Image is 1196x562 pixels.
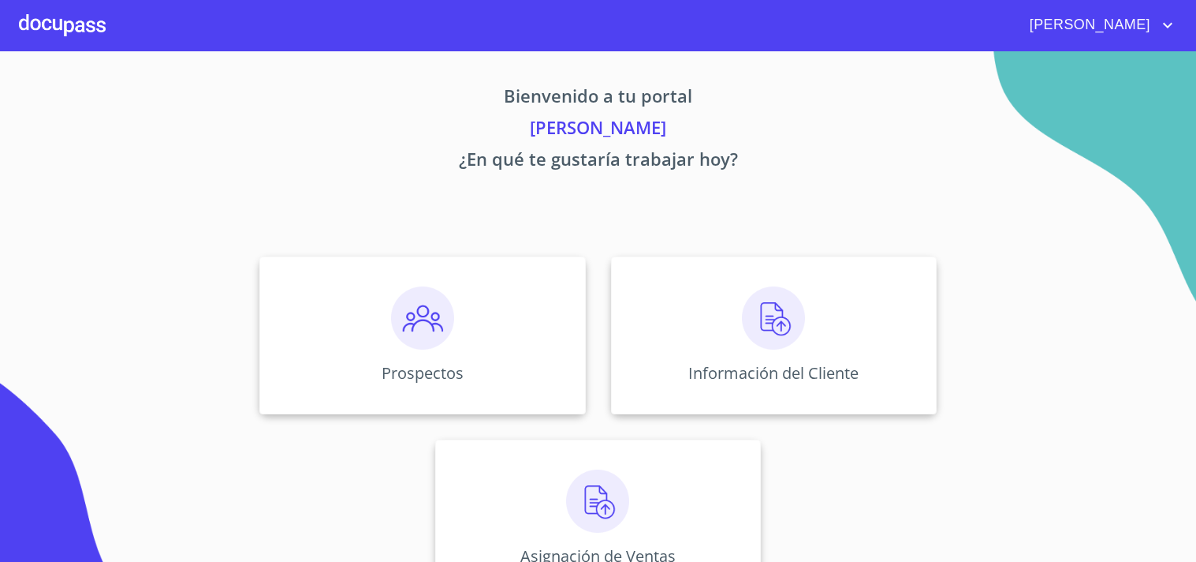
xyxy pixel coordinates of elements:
[1018,13,1177,38] button: account of current user
[113,114,1084,146] p: [PERSON_NAME]
[113,83,1084,114] p: Bienvenido a tu portal
[1018,13,1158,38] span: [PERSON_NAME]
[566,470,629,533] img: carga.png
[113,146,1084,178] p: ¿En qué te gustaría trabajar hoy?
[742,287,805,350] img: carga.png
[391,287,454,350] img: prospectos.png
[688,362,859,384] p: Información del Cliente
[382,362,464,384] p: Prospectos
